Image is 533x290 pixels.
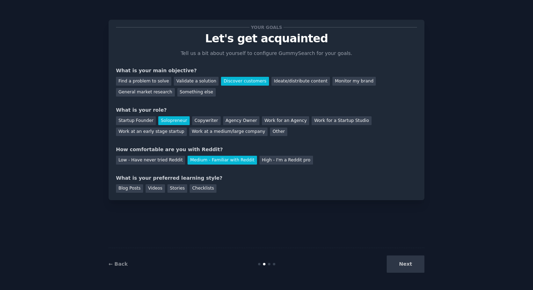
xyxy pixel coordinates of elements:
div: Low - Have never tried Reddit [116,156,185,165]
div: Something else [177,88,216,97]
div: Videos [146,184,165,193]
div: Agency Owner [223,116,259,125]
div: Startup Founder [116,116,156,125]
div: High - I'm a Reddit pro [259,156,313,165]
div: Work for an Agency [262,116,309,125]
p: Let's get acquainted [116,32,417,45]
div: What is your preferred learning style? [116,174,417,182]
div: Find a problem to solve [116,77,171,86]
div: Work for a Startup Studio [312,116,371,125]
div: What is your role? [116,106,417,114]
div: Medium - Familiar with Reddit [188,156,257,165]
p: Tell us a bit about yourself to configure GummySearch for your goals. [178,50,355,57]
div: Checklists [190,184,216,193]
div: Monitor my brand [332,77,376,86]
div: Work at an early stage startup [116,128,187,136]
a: ← Back [109,261,128,267]
div: Blog Posts [116,184,143,193]
div: Other [270,128,287,136]
div: Discover customers [221,77,269,86]
div: General market research [116,88,175,97]
div: Stories [167,184,187,193]
div: Validate a solution [174,77,219,86]
div: What is your main objective? [116,67,417,74]
div: Ideate/distribute content [271,77,330,86]
div: How comfortable are you with Reddit? [116,146,417,153]
span: Your goals [250,24,283,31]
div: Copywriter [192,116,221,125]
div: Solopreneur [158,116,189,125]
div: Work at a medium/large company [189,128,268,136]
